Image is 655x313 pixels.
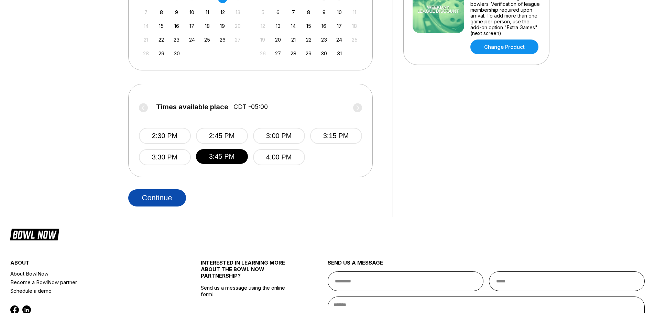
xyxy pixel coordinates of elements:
[335,49,344,58] div: Choose Friday, October 31st, 2025
[233,103,268,111] span: CDT -05:00
[304,21,313,31] div: Choose Wednesday, October 15th, 2025
[319,35,329,44] div: Choose Thursday, October 23rd, 2025
[273,8,283,17] div: Choose Monday, October 6th, 2025
[233,21,242,31] div: Not available Saturday, September 20th, 2025
[128,189,186,206] button: Continue
[172,21,181,31] div: Choose Tuesday, September 16th, 2025
[335,8,344,17] div: Choose Friday, October 10th, 2025
[289,35,298,44] div: Choose Tuesday, October 21st, 2025
[218,35,227,44] div: Choose Friday, September 26th, 2025
[304,35,313,44] div: Choose Wednesday, October 22nd, 2025
[253,128,305,144] button: 3:00 PM
[187,21,197,31] div: Choose Wednesday, September 17th, 2025
[203,8,212,17] div: Choose Thursday, September 11th, 2025
[273,49,283,58] div: Choose Monday, October 27th, 2025
[304,8,313,17] div: Choose Wednesday, October 8th, 2025
[10,278,169,287] a: Become a BowlNow partner
[319,8,329,17] div: Choose Thursday, October 9th, 2025
[218,8,227,17] div: Choose Friday, September 12th, 2025
[10,269,169,278] a: About BowlNow
[139,149,191,165] button: 3:30 PM
[335,21,344,31] div: Choose Friday, October 17th, 2025
[157,49,166,58] div: Choose Monday, September 29th, 2025
[304,49,313,58] div: Choose Wednesday, October 29th, 2025
[203,35,212,44] div: Choose Thursday, September 25th, 2025
[201,259,296,284] div: INTERESTED IN LEARNING MORE ABOUT THE BOWL NOW PARTNERSHIP?
[273,21,283,31] div: Choose Monday, October 13th, 2025
[141,35,151,44] div: Not available Sunday, September 21st, 2025
[196,149,248,164] button: 3:45 PM
[141,8,151,17] div: Not available Sunday, September 7th, 2025
[258,21,268,31] div: Not available Sunday, October 12th, 2025
[350,35,359,44] div: Not available Saturday, October 25th, 2025
[350,8,359,17] div: Not available Saturday, October 11th, 2025
[141,49,151,58] div: Not available Sunday, September 28th, 2025
[172,49,181,58] div: Choose Tuesday, September 30th, 2025
[289,49,298,58] div: Choose Tuesday, October 28th, 2025
[319,49,329,58] div: Choose Thursday, October 30th, 2025
[470,40,538,54] a: Change Product
[233,8,242,17] div: Not available Saturday, September 13th, 2025
[187,8,197,17] div: Choose Wednesday, September 10th, 2025
[289,8,298,17] div: Choose Tuesday, October 7th, 2025
[157,8,166,17] div: Choose Monday, September 8th, 2025
[258,35,268,44] div: Not available Sunday, October 19th, 2025
[196,128,248,144] button: 2:45 PM
[258,8,268,17] div: Not available Sunday, October 5th, 2025
[233,35,242,44] div: Not available Saturday, September 27th, 2025
[273,35,283,44] div: Choose Monday, October 20th, 2025
[139,128,191,144] button: 2:30 PM
[172,35,181,44] div: Choose Tuesday, September 23rd, 2025
[157,35,166,44] div: Choose Monday, September 22nd, 2025
[335,35,344,44] div: Choose Friday, October 24th, 2025
[156,103,228,111] span: Times available place
[310,128,362,144] button: 3:15 PM
[350,21,359,31] div: Not available Saturday, October 18th, 2025
[157,21,166,31] div: Choose Monday, September 15th, 2025
[172,8,181,17] div: Choose Tuesday, September 9th, 2025
[218,21,227,31] div: Choose Friday, September 19th, 2025
[289,21,298,31] div: Choose Tuesday, October 14th, 2025
[253,149,305,165] button: 4:00 PM
[10,287,169,295] a: Schedule a demo
[187,35,197,44] div: Choose Wednesday, September 24th, 2025
[10,259,169,269] div: about
[203,21,212,31] div: Choose Thursday, September 18th, 2025
[141,21,151,31] div: Not available Sunday, September 14th, 2025
[319,21,329,31] div: Choose Thursday, October 16th, 2025
[328,259,645,271] div: send us a message
[258,49,268,58] div: Not available Sunday, October 26th, 2025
